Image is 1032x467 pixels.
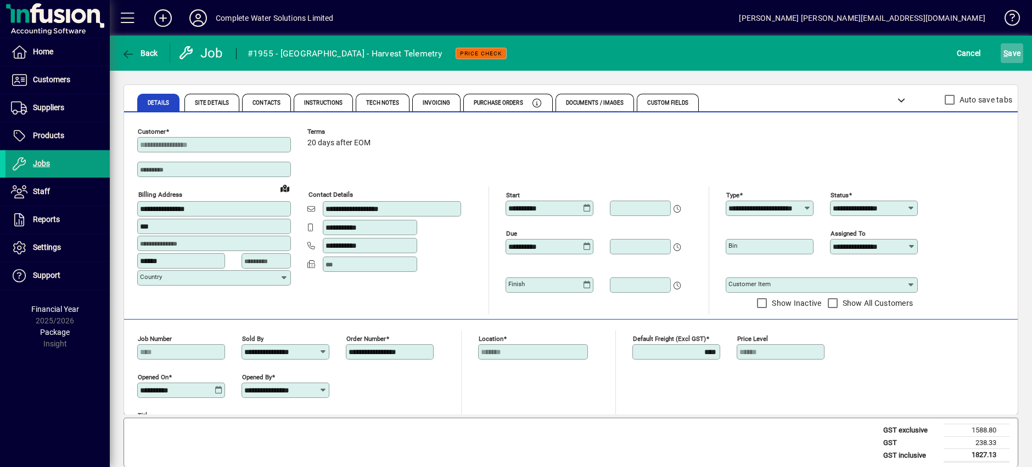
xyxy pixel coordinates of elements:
[996,2,1018,38] a: Knowledge Base
[728,280,771,288] mat-label: Customer Item
[138,373,169,381] mat-label: Opened On
[33,243,61,252] span: Settings
[5,206,110,233] a: Reports
[138,128,166,135] mat-label: Customer
[307,139,371,147] span: 20 days after EOM
[726,191,739,199] mat-label: Type
[878,424,944,437] td: GST exclusive
[242,335,263,343] mat-label: Sold by
[479,335,503,343] mat-label: Location
[1003,44,1020,62] span: ave
[346,335,386,343] mat-label: Order number
[831,230,866,237] mat-label: Assigned to
[1001,43,1023,63] button: Save
[5,178,110,206] a: Staff
[148,100,169,106] span: Details
[728,242,737,249] mat-label: Bin
[739,9,985,27] div: [PERSON_NAME] [PERSON_NAME][EMAIL_ADDRESS][DOMAIN_NAME]
[121,49,158,58] span: Back
[770,298,821,309] label: Show Inactive
[506,230,517,237] mat-label: Due
[40,328,70,337] span: Package
[33,159,50,168] span: Jobs
[957,44,981,62] span: Cancel
[957,94,1013,105] label: Auto save tabs
[304,100,343,106] span: Instructions
[566,100,624,106] span: Documents / Images
[506,191,520,199] mat-label: Start
[195,100,229,106] span: Site Details
[944,449,1009,462] td: 1827.13
[31,305,79,314] span: Financial Year
[737,335,768,343] mat-label: Price Level
[5,66,110,94] a: Customers
[878,436,944,449] td: GST
[366,100,399,106] span: Tech Notes
[5,234,110,261] a: Settings
[474,100,523,106] span: Purchase Orders
[145,8,181,28] button: Add
[253,100,281,106] span: Contacts
[216,9,334,27] div: Complete Water Solutions Limited
[33,271,60,280] span: Support
[423,100,450,106] span: Invoicing
[138,335,172,343] mat-label: Job number
[840,298,913,309] label: Show All Customers
[831,191,849,199] mat-label: Status
[181,8,216,28] button: Profile
[33,47,53,56] span: Home
[508,280,525,288] mat-label: Finish
[944,436,1009,449] td: 238.33
[954,43,984,63] button: Cancel
[5,38,110,66] a: Home
[307,128,373,135] span: Terms
[944,424,1009,437] td: 1588.80
[647,100,688,106] span: Custom Fields
[33,215,60,224] span: Reports
[33,187,50,196] span: Staff
[178,44,225,62] div: Job
[119,43,161,63] button: Back
[5,262,110,289] a: Support
[140,273,162,281] mat-label: Country
[33,103,64,112] span: Suppliers
[878,449,944,462] td: GST inclusive
[5,122,110,150] a: Products
[242,373,272,381] mat-label: Opened by
[33,75,70,84] span: Customers
[276,179,294,197] a: View on map
[248,45,442,62] div: #1955 - [GEOGRAPHIC_DATA] - Harvest Telemetry
[110,43,170,63] app-page-header-button: Back
[1003,49,1008,58] span: S
[460,50,502,57] span: PRICE CHECK
[5,94,110,122] a: Suppliers
[33,131,64,140] span: Products
[633,335,706,343] mat-label: Default Freight (excl GST)
[138,412,150,419] mat-label: Title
